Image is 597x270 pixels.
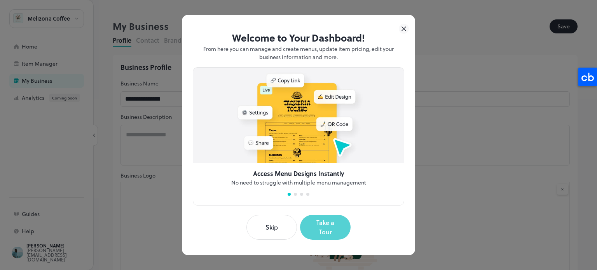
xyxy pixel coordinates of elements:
button: Take a Tour [300,215,351,240]
img: intro-access-menu-design-1ff07d5f.jpg [193,68,404,163]
p: Access Menu Designs Instantly [253,169,344,178]
p: Welcome to Your Dashboard! [193,30,404,45]
p: From here you can manage and create menus, update item pricing, edit your business information an... [193,45,404,61]
p: No need to struggle with multiple menu management [231,178,366,186]
button: Skip [246,215,297,240]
